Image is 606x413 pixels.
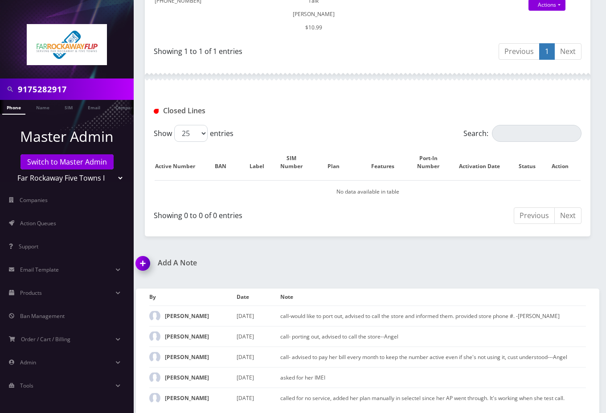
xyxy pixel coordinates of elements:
th: Plan: activate to sort column ascending [315,145,361,179]
h1: Closed Lines [154,107,287,115]
td: No data available in table [155,180,581,203]
span: Ban Management [20,312,65,320]
th: Date [237,289,280,306]
label: Show entries [154,125,233,142]
th: BAN: activate to sort column ascending [206,145,245,179]
th: By [149,289,237,306]
span: Action Queues [20,219,56,227]
input: Search: [492,125,581,142]
th: Activation Date: activate to sort column ascending [453,145,515,179]
a: Previous [514,207,555,224]
span: Email Template [20,266,59,273]
select: Showentries [174,125,208,142]
a: Email [83,100,105,114]
a: Next [554,43,581,60]
div: Showing 1 to 1 of 1 entries [154,42,361,57]
td: call- advised to pay her bill every month to keep the number active even if she's not using it, c... [280,347,586,367]
input: Search in Company [18,81,131,98]
label: Search: [463,125,581,142]
th: SIM Number: activate to sort column ascending [278,145,314,179]
span: Admin [20,359,36,366]
th: Active Number: activate to sort column descending [155,145,205,179]
th: Action : activate to sort column ascending [548,145,581,179]
a: Switch to Master Admin [20,154,114,169]
a: 1 [539,43,555,60]
a: Phone [2,100,25,115]
th: Port-In Number: activate to sort column ascending [413,145,452,179]
strong: [PERSON_NAME] [165,312,209,320]
td: call-would like to port out, advised to call the store and informed them. provided store phone #.... [280,306,586,326]
td: [DATE] [237,306,280,326]
strong: [PERSON_NAME] [165,394,209,402]
span: Products [20,289,42,297]
th: Note [280,289,586,306]
td: [DATE] [237,388,280,408]
strong: [PERSON_NAME] [165,333,209,340]
a: Company [111,100,141,114]
td: called for no service, added her plan manually in selectel since her AP went through. It's workin... [280,388,586,408]
th: Status: activate to sort column ascending [516,145,547,179]
a: Add A Note [136,259,361,267]
td: [DATE] [237,326,280,347]
td: [DATE] [237,347,280,367]
td: call- porting out, advised to call the store--Angel [280,326,586,347]
a: Name [32,100,54,114]
img: Far Rockaway Five Towns Flip [27,24,107,65]
td: [DATE] [237,367,280,388]
th: Features: activate to sort column ascending [362,145,413,179]
div: Showing 0 to 0 of 0 entries [154,206,361,221]
span: Order / Cart / Billing [21,335,70,343]
span: Support [19,243,38,250]
a: Next [554,207,581,224]
span: Tools [20,382,33,389]
a: Previous [499,43,540,60]
span: Companies [20,196,48,204]
td: asked for her IMEI [280,367,586,388]
strong: [PERSON_NAME] [165,374,209,381]
img: Closed Lines [154,109,159,114]
th: Label: activate to sort column ascending [246,145,277,179]
a: SIM [60,100,77,114]
strong: [PERSON_NAME] [165,353,209,361]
